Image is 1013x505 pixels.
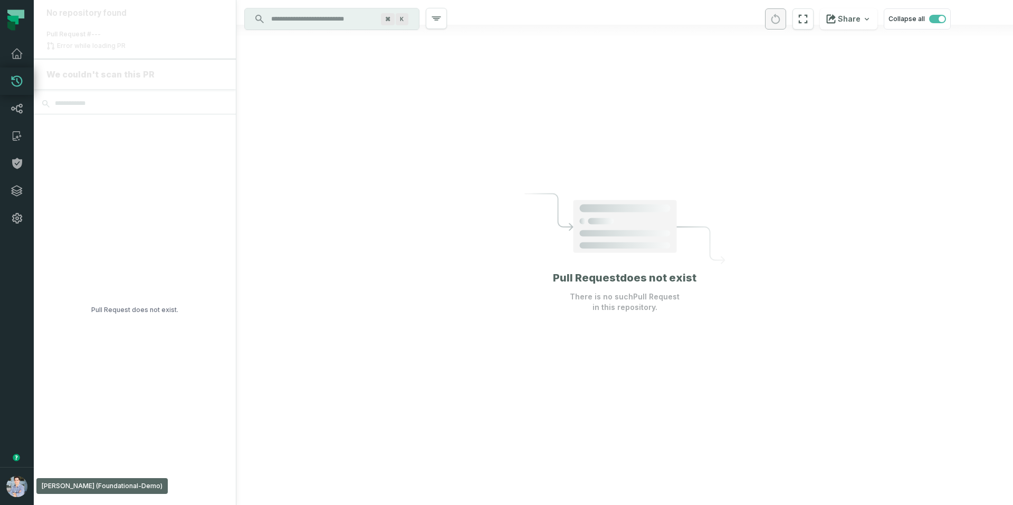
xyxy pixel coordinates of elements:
span: Press ⌘ + K to focus the search bar [381,13,395,25]
div: We couldn't scan this PR [46,68,223,81]
div: No repository found [46,8,223,18]
span: Press ⌘ + K to focus the search bar [396,13,408,25]
span: Pull Request #--- [46,30,101,38]
p: There is no such Pull Request in this repository. [570,292,680,313]
button: Share [820,8,877,30]
span: Error while loading PR [55,42,128,50]
img: avatar of Alon Nafta [6,476,27,497]
button: Collapse all [884,8,951,30]
div: [PERSON_NAME] (Foundational-Demo) [36,478,168,494]
div: Tooltip anchor [12,453,21,462]
h1: Pull Request does not exist [553,270,696,285]
div: Pull Request does not exist. [91,114,178,505]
